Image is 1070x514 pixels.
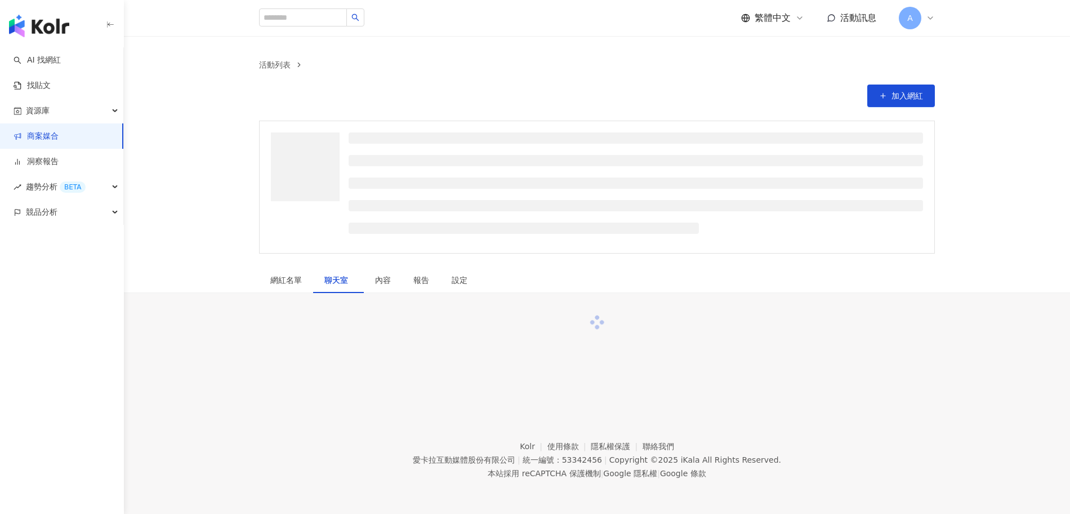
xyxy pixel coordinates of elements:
[681,455,700,464] a: iKala
[867,85,935,107] button: 加入網紅
[488,467,706,480] span: 本站採用 reCAPTCHA 保護機制
[26,200,57,225] span: 競品分析
[660,469,706,478] a: Google 條款
[270,274,302,286] div: 網紅名單
[591,442,643,451] a: 隱私權保護
[840,12,876,23] span: 活動訊息
[324,276,353,284] span: 聊天室
[14,183,21,191] span: rise
[518,455,520,464] span: |
[26,98,50,123] span: 資源庫
[26,174,86,200] span: 趨勢分析
[520,442,547,451] a: Kolr
[601,469,604,478] span: |
[643,442,674,451] a: 聯絡我們
[14,156,59,167] a: 洞察報告
[891,91,923,100] span: 加入網紅
[14,55,61,66] a: searchAI 找網紅
[60,181,86,193] div: BETA
[452,274,467,286] div: 設定
[603,469,657,478] a: Google 隱私權
[547,442,591,451] a: 使用條款
[609,455,781,464] div: Copyright © 2025 All Rights Reserved.
[351,14,359,21] span: search
[523,455,602,464] div: 統一編號：53342456
[907,12,913,24] span: A
[14,80,51,91] a: 找貼文
[14,131,59,142] a: 商案媒合
[9,15,69,37] img: logo
[375,274,391,286] div: 內容
[604,455,607,464] span: |
[413,455,515,464] div: 愛卡拉互動媒體股份有限公司
[257,59,293,71] a: 活動列表
[657,469,660,478] span: |
[755,12,791,24] span: 繁體中文
[413,274,429,286] div: 報告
